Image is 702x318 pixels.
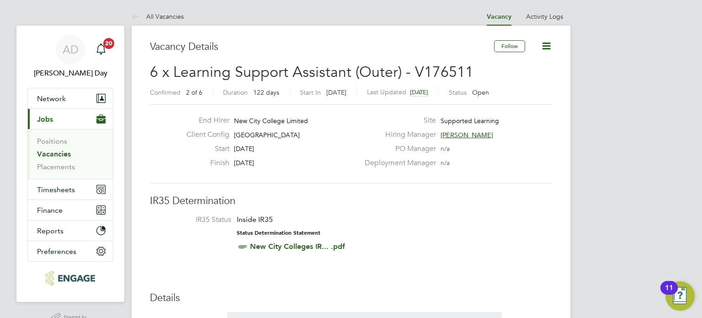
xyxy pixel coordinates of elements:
span: [PERSON_NAME] [441,131,493,139]
button: Reports [28,221,113,241]
button: Follow [494,40,525,52]
button: Preferences [28,241,113,261]
span: Amie Day [27,68,113,79]
button: Open Resource Center, 11 new notifications [665,281,695,311]
a: Positions [37,137,67,146]
label: Hiring Manager [359,130,436,140]
span: Reports [37,226,64,235]
h3: IR35 Determination [150,194,552,208]
a: New City Colleges IR... .pdf [250,242,345,251]
a: Vacancy [487,13,511,21]
a: All Vacancies [132,12,184,21]
a: 20 [92,35,110,64]
button: Network [28,88,113,108]
label: Start [179,144,229,154]
span: 2 of 6 [186,88,202,97]
label: Site [359,116,436,125]
div: Jobs [28,129,113,179]
nav: Main navigation [16,26,124,302]
a: Placements [37,162,75,171]
label: End Hirer [179,116,229,125]
span: [GEOGRAPHIC_DATA] [234,131,300,139]
span: Finance [37,206,63,215]
a: Vacancies [37,150,71,158]
h3: Vacancy Details [150,40,494,54]
span: [DATE] [326,88,346,97]
span: Timesheets [37,185,75,194]
h3: Details [150,291,552,305]
span: Supported Learning [441,117,499,125]
img: morganhunt-logo-retina.png [46,271,95,286]
span: New City College Limited [234,117,308,125]
label: Status [449,88,467,97]
span: 122 days [253,88,279,97]
label: Confirmed [150,88,181,97]
span: [DATE] [234,145,254,153]
button: Timesheets [28,179,113,199]
span: 6 x Learning Support Assistant (Outer) - V176511 [150,63,473,81]
span: Network [37,94,66,103]
span: Jobs [37,115,53,124]
label: Last Updated [367,88,406,96]
a: Activity Logs [526,12,563,21]
label: Client Config [179,130,229,140]
span: 20 [103,38,114,49]
label: IR35 Status [159,215,231,225]
label: Start In [300,88,321,97]
strong: Status Determination Statement [237,230,320,236]
a: Go to home page [27,271,113,286]
button: Finance [28,200,113,220]
a: AD[PERSON_NAME] Day [27,35,113,79]
span: [DATE] [410,88,428,96]
label: PO Manager [359,144,436,154]
span: n/a [441,159,450,167]
span: AD [63,43,79,55]
span: [DATE] [234,159,254,167]
label: Deployment Manager [359,158,436,168]
label: Duration [223,88,248,97]
button: Jobs [28,109,113,129]
span: Inside IR35 [237,215,273,224]
span: Preferences [37,247,76,256]
label: Finish [179,158,229,168]
span: n/a [441,145,450,153]
span: Open [472,88,489,97]
div: 11 [665,288,673,300]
